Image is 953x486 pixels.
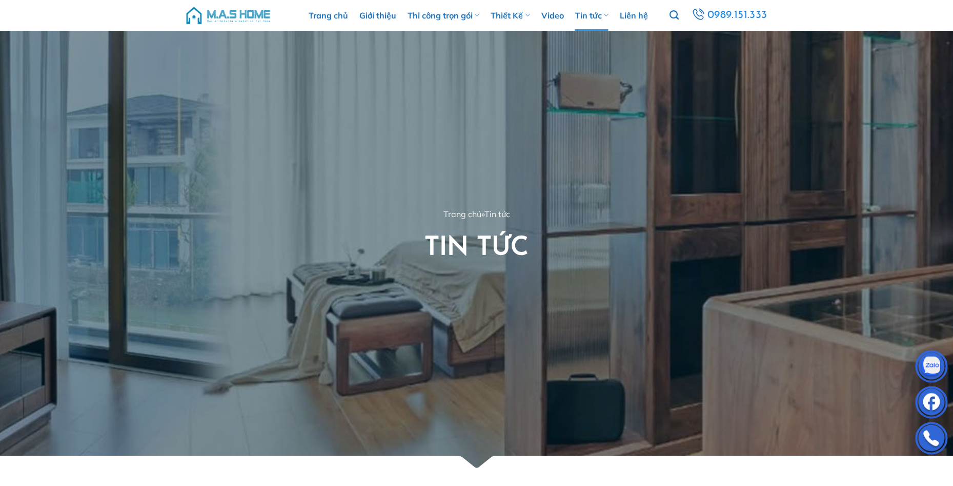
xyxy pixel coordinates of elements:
[443,209,481,219] a: Trang chủ
[484,209,510,219] span: Tin tức
[707,7,767,24] span: 0989.151.333
[916,353,947,383] img: Zalo
[916,424,947,455] img: Phone
[185,208,769,221] nav: breadcrumbs
[481,209,484,219] span: »
[424,235,529,261] span: Tin tức
[690,6,768,25] a: 0989.151.333
[670,5,679,26] a: Tìm kiếm
[916,388,947,419] img: Facebook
